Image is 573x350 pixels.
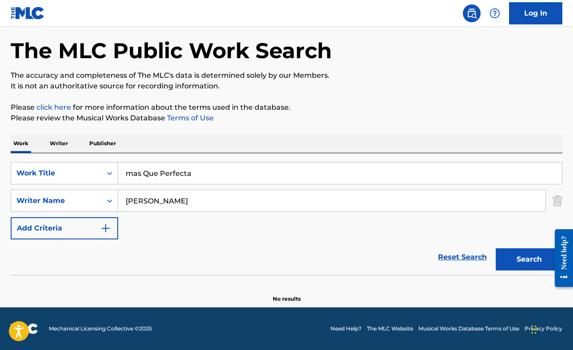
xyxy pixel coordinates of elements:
span: Mechanical Licensing Collective © 2025 [49,325,152,333]
h1: The MLC Public Work Search [11,37,332,64]
div: Writer Name [16,195,96,206]
p: Please for more information about the terms used in the database. [11,102,562,113]
button: Add Criteria [11,217,118,239]
img: help [489,8,500,19]
a: Terms of Use [165,114,214,122]
p: No results [273,284,301,303]
p: The accuracy and completeness of The MLC's data is determined solely by our Members. [11,70,562,81]
form: Search Form [11,162,562,275]
div: Drag [531,316,537,343]
iframe: Chat Widget [529,307,573,350]
div: Help [486,4,504,22]
a: Musical Works Database Terms of Use [418,325,519,333]
a: Log In [509,2,562,24]
p: It is not an authoritative source for recording information. [11,81,562,91]
img: MLC Logo [11,7,45,20]
p: Work [11,134,31,153]
iframe: Resource Center [548,223,573,294]
a: Need Help? [330,325,362,333]
p: Writer [47,134,71,153]
a: Public Search [463,4,481,22]
a: Privacy Policy [525,325,562,333]
div: Work Title [16,168,96,179]
img: search [466,8,477,19]
a: click here [36,103,71,111]
p: Publisher [87,134,119,153]
img: 9d2ae6d4665cec9f34b9.svg [100,223,111,234]
p: Please review the Musical Works Database [11,113,562,123]
button: Search [496,248,562,270]
a: The MLC Website [367,325,413,333]
img: logo [11,323,38,334]
a: Reset Search [434,247,491,267]
img: Delete Criterion [553,190,562,212]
